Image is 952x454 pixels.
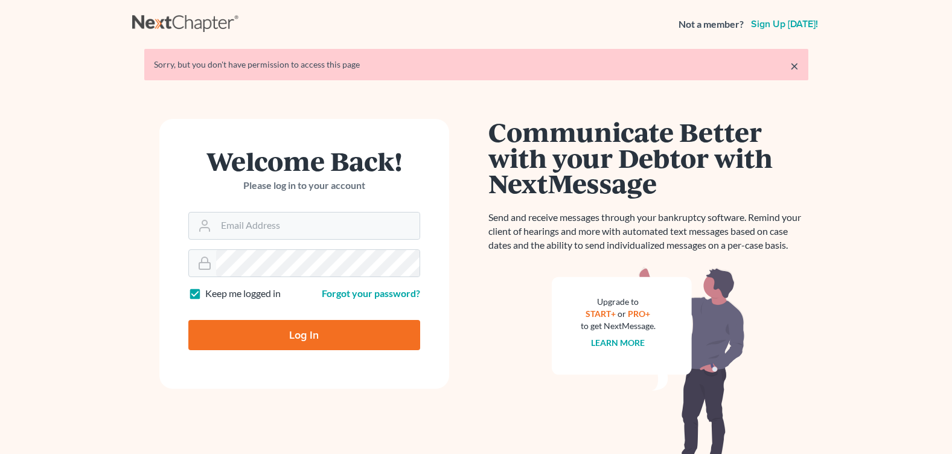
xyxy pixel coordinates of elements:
a: Sign up [DATE]! [749,19,820,29]
p: Send and receive messages through your bankruptcy software. Remind your client of hearings and mo... [488,211,808,252]
span: or [618,309,626,319]
div: Upgrade to [581,296,656,308]
div: Sorry, but you don't have permission to access this page [154,59,799,71]
input: Log In [188,320,420,350]
div: to get NextMessage. [581,320,656,332]
strong: Not a member? [679,18,744,31]
a: START+ [586,309,616,319]
a: Forgot your password? [322,287,420,299]
input: Email Address [216,213,420,239]
a: × [790,59,799,73]
label: Keep me logged in [205,287,281,301]
a: PRO+ [628,309,650,319]
h1: Welcome Back! [188,148,420,174]
h1: Communicate Better with your Debtor with NextMessage [488,119,808,196]
p: Please log in to your account [188,179,420,193]
a: Learn more [591,337,645,348]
